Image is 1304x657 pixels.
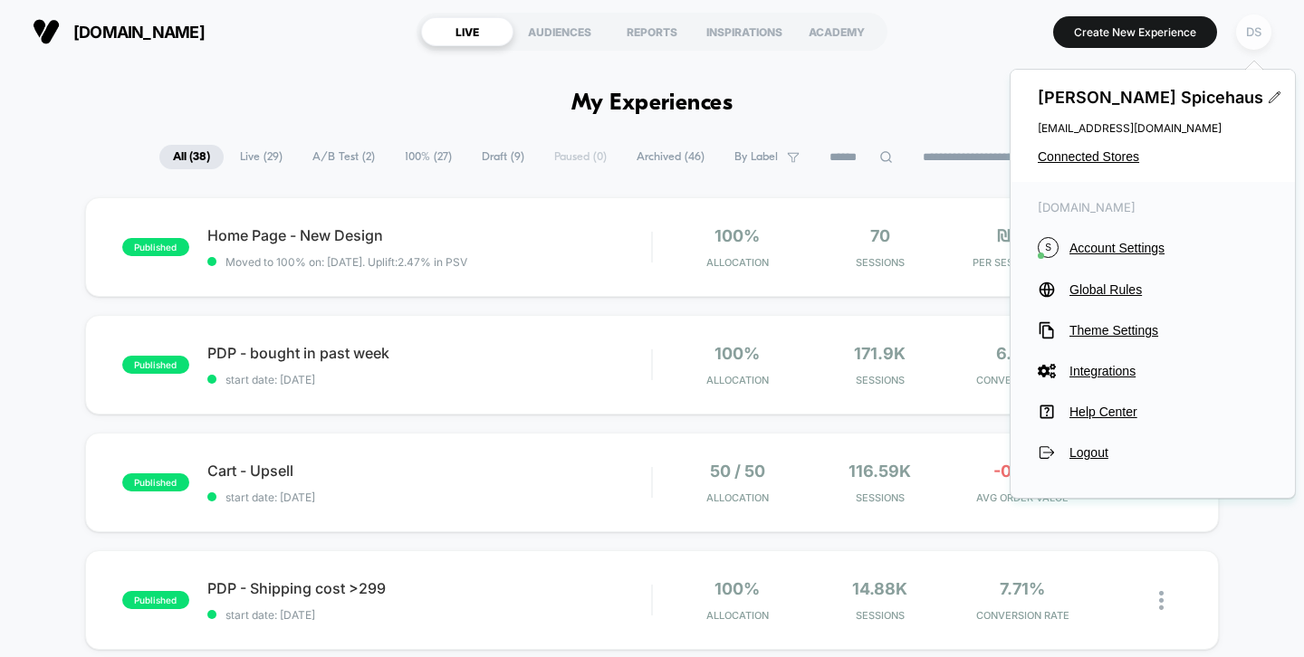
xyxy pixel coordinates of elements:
div: REPORTS [606,17,698,46]
div: ACADEMY [791,17,883,46]
span: Sessions [813,256,946,269]
span: Allocation [706,256,769,269]
span: Global Rules [1069,282,1268,297]
span: start date: [DATE] [207,608,652,622]
span: start date: [DATE] [207,490,652,504]
span: 100% [714,226,760,245]
span: All ( 38 ) [159,145,224,169]
span: -0.52% [993,462,1052,481]
span: published [122,591,189,609]
button: Theme Settings [1038,321,1268,339]
span: 14.88k [852,579,907,598]
span: Logout [1069,445,1268,460]
span: Allocation [706,491,769,504]
span: By Label [734,150,778,164]
div: LIVE [421,17,513,46]
span: published [122,238,189,256]
button: DS [1231,14,1277,51]
span: 100% ( 27 ) [391,145,465,169]
span: 116.59k [849,462,911,481]
span: AVG ORDER VALUE [956,491,1089,504]
span: 6.49% [996,344,1050,363]
span: 50 / 50 [710,462,765,481]
span: Allocation [706,609,769,622]
span: Sessions [813,374,946,386]
span: CONVERSION RATE [956,374,1089,386]
h1: My Experiences [571,90,733,117]
i: S [1038,237,1059,258]
span: [DOMAIN_NAME] [1038,200,1268,214]
span: [DOMAIN_NAME] [73,23,205,42]
span: Account Settings [1069,241,1268,255]
span: published [122,356,189,374]
button: SAccount Settings [1038,237,1268,258]
span: Cart - Upsell [207,462,652,480]
span: Sessions [813,609,946,622]
span: Archived ( 46 ) [623,145,718,169]
span: start date: [DATE] [207,373,652,386]
span: [PERSON_NAME] Spicehaus [1038,88,1268,107]
span: Home Page - New Design [207,226,652,244]
span: Sessions [813,491,946,504]
span: Live ( 29 ) [226,145,296,169]
button: Create New Experience [1053,16,1217,48]
span: 171.9k [854,344,906,363]
button: [DOMAIN_NAME] [27,17,210,46]
span: 100% [714,344,760,363]
span: Draft ( 9 ) [468,145,538,169]
span: Theme Settings [1069,323,1268,338]
button: Connected Stores [1038,149,1268,164]
button: Help Center [1038,403,1268,421]
span: PDP - bought in past week [207,344,652,362]
span: CONVERSION RATE [956,609,1089,622]
span: PDP - Shipping cost >299 [207,579,652,597]
span: PER SESSION VALUE [956,256,1089,269]
div: INSPIRATIONS [698,17,791,46]
span: Moved to 100% on: [DATE] . Uplift: 2.47% in PSV [225,255,467,269]
span: [EMAIL_ADDRESS][DOMAIN_NAME] [1038,121,1268,135]
span: 7.71% [1000,579,1045,598]
div: AUDIENCES [513,17,606,46]
span: 100% [714,579,760,598]
span: Allocation [706,374,769,386]
span: published [122,473,189,491]
span: 70 [870,226,890,245]
span: Help Center [1069,405,1268,419]
button: Integrations [1038,362,1268,380]
span: A/B Test ( 2 ) [299,145,388,169]
img: Visually logo [33,18,60,45]
img: close [1159,591,1164,610]
button: Global Rules [1038,281,1268,299]
span: ₪12.10 [997,226,1049,245]
span: Integrations [1069,364,1268,378]
div: DS [1236,14,1271,50]
button: Logout [1038,443,1268,462]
